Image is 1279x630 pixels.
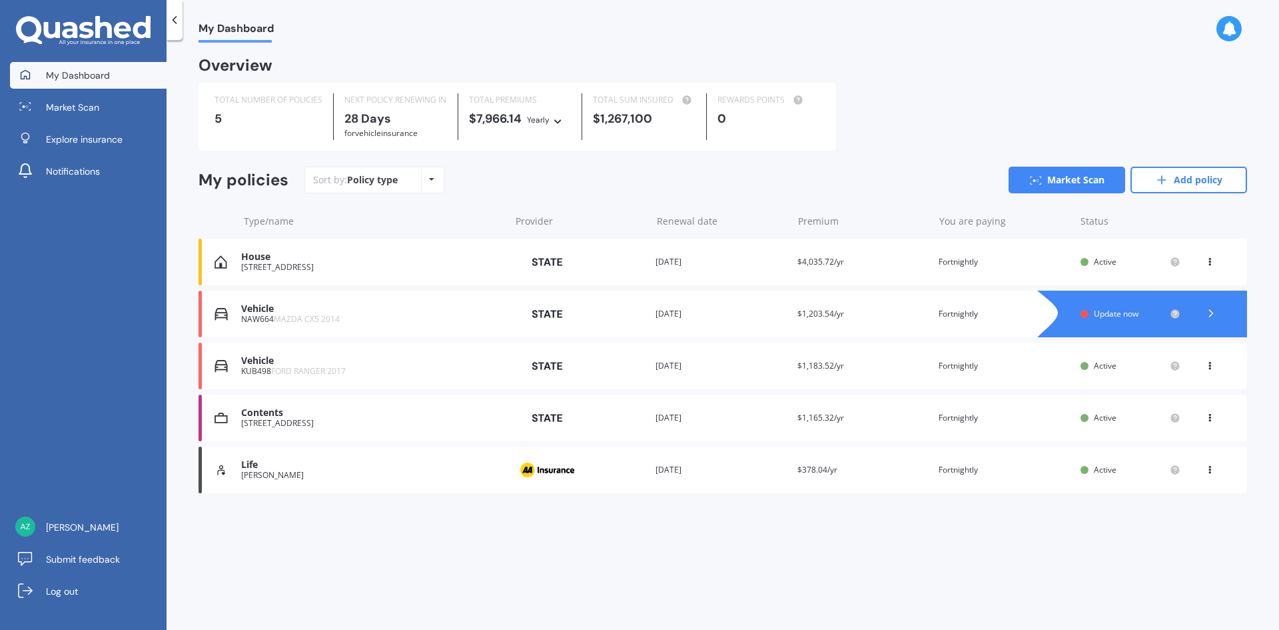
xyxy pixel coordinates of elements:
[514,354,580,378] img: State
[939,463,1070,477] div: Fortnightly
[655,411,787,425] div: [DATE]
[214,255,227,269] img: House
[241,459,503,471] div: Life
[10,158,167,185] a: Notifications
[655,307,787,321] div: [DATE]
[939,359,1070,373] div: Fortnightly
[1094,464,1116,475] span: Active
[797,412,844,423] span: $1,165.32/yr
[214,307,228,321] img: Vehicle
[717,93,820,107] div: REWARDS POINTS
[241,263,503,272] div: [STREET_ADDRESS]
[514,250,580,274] img: State
[241,471,503,480] div: [PERSON_NAME]
[516,215,646,228] div: Provider
[199,171,288,190] div: My policies
[347,173,398,187] div: Policy type
[657,215,787,228] div: Renewal date
[593,112,695,125] div: $1,267,100
[241,419,503,428] div: [STREET_ADDRESS]
[10,546,167,573] a: Submit feedback
[1094,308,1138,319] span: Update now
[214,411,228,425] img: Contents
[241,355,503,367] div: Vehicle
[10,94,167,121] a: Market Scan
[469,112,572,127] div: $7,966.14
[1080,215,1180,228] div: Status
[241,303,503,315] div: Vehicle
[798,215,929,228] div: Premium
[344,111,391,127] b: 28 Days
[15,517,35,537] img: 6868cb4ea528f52cd62a80b78143973d
[655,255,787,269] div: [DATE]
[1130,167,1247,193] a: Add policy
[939,411,1070,425] div: Fortnightly
[939,255,1070,269] div: Fortnightly
[655,463,787,477] div: [DATE]
[344,127,418,139] span: for Vehicle insurance
[46,133,123,146] span: Explore insurance
[939,215,1070,228] div: You are paying
[10,578,167,605] a: Log out
[514,302,580,326] img: State
[241,315,503,324] div: NAW664
[10,126,167,153] a: Explore insurance
[46,553,120,566] span: Submit feedback
[46,585,78,598] span: Log out
[514,457,580,483] img: AA
[655,359,787,373] div: [DATE]
[593,93,695,107] div: TOTAL SUM INSURED
[1094,256,1116,267] span: Active
[46,521,119,534] span: [PERSON_NAME]
[214,93,322,107] div: TOTAL NUMBER OF POLICIES
[1094,360,1116,371] span: Active
[10,514,167,541] a: [PERSON_NAME]
[199,22,274,40] span: My Dashboard
[797,256,844,267] span: $4,035.72/yr
[214,463,228,477] img: Life
[244,215,505,228] div: Type/name
[717,112,820,125] div: 0
[797,308,844,319] span: $1,203.54/yr
[797,360,844,371] span: $1,183.52/yr
[271,365,346,377] span: FORD RANGER 2017
[46,69,110,82] span: My Dashboard
[1009,167,1125,193] a: Market Scan
[274,313,340,325] span: MAZDA CX5 2014
[344,93,447,107] div: NEXT POLICY RENEWING IN
[46,165,100,178] span: Notifications
[313,173,398,187] div: Sort by:
[527,113,550,127] div: Yearly
[514,406,580,430] img: State
[214,359,228,373] img: Vehicle
[214,112,322,125] div: 5
[469,93,572,107] div: TOTAL PREMIUMS
[199,59,272,72] div: Overview
[46,101,99,114] span: Market Scan
[797,464,837,475] span: $378.04/yr
[1094,412,1116,423] span: Active
[10,62,167,89] a: My Dashboard
[939,307,1070,321] div: Fortnightly
[241,251,503,263] div: House
[241,367,503,376] div: KUB498
[241,407,503,419] div: Contents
